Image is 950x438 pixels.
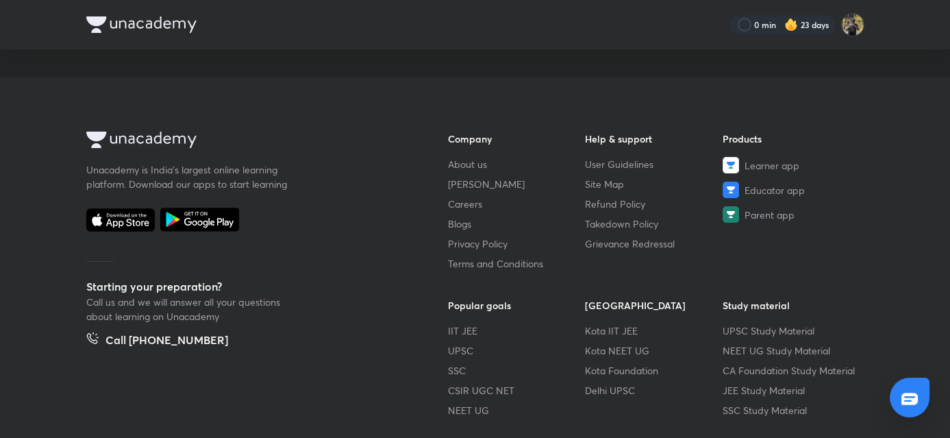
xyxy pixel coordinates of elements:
[585,363,723,378] a: Kota Foundation
[585,383,723,398] a: Delhi UPSC
[723,157,860,173] a: Learner app
[784,18,798,32] img: streak
[86,295,292,324] p: Call us and we will answer all your questions about learning on Unacademy
[448,403,586,417] a: NEET UG
[448,197,586,211] a: Careers
[448,363,586,378] a: SSC
[723,157,739,173] img: Learner app
[841,13,864,36] img: KRISH JINDAL
[723,298,860,313] h6: Study material
[448,256,586,271] a: Terms and Conditions
[585,298,723,313] h6: [GEOGRAPHIC_DATA]
[745,208,795,222] span: Parent app
[86,132,404,151] a: Company Logo
[723,403,860,417] a: SSC Study Material
[585,343,723,358] a: Kota NEET UG
[745,183,805,197] span: Educator app
[585,324,723,338] a: Kota IIT JEE
[585,132,723,146] h6: Help & support
[585,236,723,251] a: Grievance Redressal
[448,343,586,358] a: UPSC
[448,383,586,398] a: CSIR UGC NET
[585,157,723,171] a: User Guidelines
[448,298,586,313] h6: Popular goals
[723,182,739,198] img: Educator app
[86,278,404,295] h5: Starting your preparation?
[723,132,860,146] h6: Products
[723,206,860,223] a: Parent app
[585,197,723,211] a: Refund Policy
[585,177,723,191] a: Site Map
[86,332,228,351] a: Call [PHONE_NUMBER]
[86,16,197,33] img: Company Logo
[723,363,860,378] a: CA Foundation Study Material
[448,197,482,211] span: Careers
[723,182,860,198] a: Educator app
[723,383,860,398] a: JEE Study Material
[585,217,723,231] a: Takedown Policy
[448,236,586,251] a: Privacy Policy
[723,324,860,338] a: UPSC Study Material
[448,177,586,191] a: [PERSON_NAME]
[723,206,739,223] img: Parent app
[448,157,586,171] a: About us
[86,162,292,191] p: Unacademy is India’s largest online learning platform. Download our apps to start learning
[745,158,799,173] span: Learner app
[86,132,197,148] img: Company Logo
[448,132,586,146] h6: Company
[105,332,228,351] h5: Call [PHONE_NUMBER]
[723,343,860,358] a: NEET UG Study Material
[448,324,586,338] a: IIT JEE
[448,217,586,231] a: Blogs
